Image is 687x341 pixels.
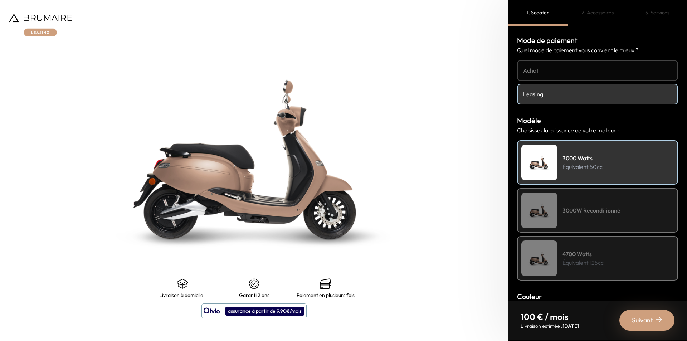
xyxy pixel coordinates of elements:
[632,315,653,325] span: Suivant
[517,115,678,126] h3: Modèle
[521,322,579,330] p: Livraison estimée :
[517,60,678,81] a: Achat
[201,303,307,318] button: assurance à partir de 9,90€/mois
[9,9,72,36] img: Brumaire Leasing
[562,250,604,258] h4: 4700 Watts
[521,193,557,228] img: Scooter Leasing
[297,292,355,298] p: Paiement en plusieurs fois
[523,90,672,98] h4: Leasing
[562,323,579,329] span: [DATE]
[225,307,304,316] div: assurance à partir de 9,90€/mois
[239,292,269,298] p: Garanti 2 ans
[517,35,678,46] h3: Mode de paiement
[521,240,557,276] img: Scooter Leasing
[521,145,557,180] img: Scooter Leasing
[320,278,331,289] img: credit-cards.png
[523,66,672,75] h4: Achat
[521,311,579,322] p: 100 € / mois
[517,126,678,135] p: Choisissez la puissance de votre moteur :
[248,278,260,289] img: certificat-de-garantie.png
[656,317,662,322] img: right-arrow-2.png
[562,162,603,171] p: Équivalent 50cc
[562,206,620,215] h4: 3000W Reconditionné
[517,291,678,302] h3: Couleur
[159,292,206,298] p: Livraison à domicile :
[204,307,220,315] img: logo qivio
[562,258,604,267] p: Équivalent 125cc
[517,46,678,54] p: Quel mode de paiement vous convient le mieux ?
[177,278,188,289] img: shipping.png
[562,154,603,162] h4: 3000 Watts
